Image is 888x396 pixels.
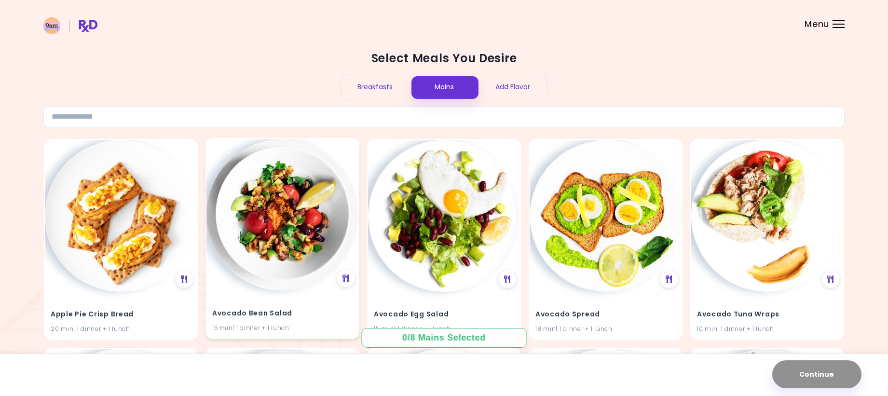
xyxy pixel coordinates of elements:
[374,324,514,333] div: 15 min | 1 dinner + 1 lunch
[337,270,355,287] div: See Meal Plan
[697,324,837,333] div: 10 min | 1 dinner + 1 lunch
[43,17,97,34] img: RxDiet
[822,271,839,288] div: See Meal Plan
[772,360,861,388] button: Continue
[374,307,514,322] h4: Avocado Egg Salad
[51,324,191,333] div: 20 min | 1 dinner + 1 lunch
[51,307,191,322] h4: Apple Pie Crisp Bread
[535,324,676,333] div: 18 min | 1 dinner + 1 lunch
[410,74,478,100] div: Mains
[212,323,353,332] div: 15 min | 1 dinner + 1 lunch
[396,332,493,344] div: 0 / 8 Mains Selected
[176,271,193,288] div: See Meal Plan
[43,51,845,66] h2: Select Meals You Desire
[535,307,676,322] h4: Avocado Spread
[478,74,547,100] div: Add Flavor
[212,306,353,321] h4: Avocado Bean Salad
[660,271,678,288] div: See Meal Plan
[341,74,410,100] div: Breakfasts
[499,271,516,288] div: See Meal Plan
[697,307,837,322] h4: Avocado Tuna Wraps
[805,20,829,28] span: Menu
